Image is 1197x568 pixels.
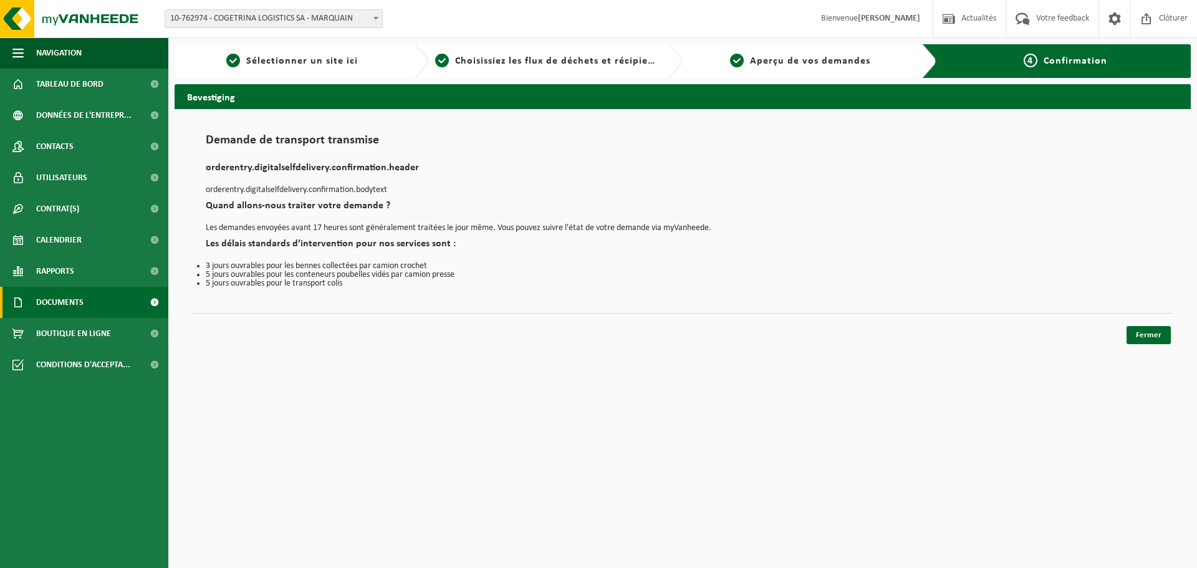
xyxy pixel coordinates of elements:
span: Contrat(s) [36,193,79,224]
span: Documents [36,287,84,318]
span: 3 [730,54,744,67]
li: 3 jours ouvrables pour les bennes collectées par camion crochet [206,262,1160,271]
li: 5 jours ouvrables pour les conteneurs poubelles vidés par camion presse [206,271,1160,279]
span: Navigation [36,37,82,69]
h2: Les délais standards d’intervention pour nos services sont : [206,239,1160,256]
span: Conditions d'accepta... [36,349,130,380]
span: Données de l'entrepr... [36,100,132,131]
span: Boutique en ligne [36,318,111,349]
span: Choisissiez les flux de déchets et récipients [455,56,663,66]
li: 5 jours ouvrables pour le transport colis [206,279,1160,288]
span: Contacts [36,131,74,162]
span: 10-762974 - COGETRINA LOGISTICS SA - MARQUAIN [165,9,383,28]
span: Confirmation [1044,56,1107,66]
span: Aperçu de vos demandes [750,56,870,66]
p: orderentry.digitalselfdelivery.confirmation.bodytext [206,186,1160,195]
h1: Demande de transport transmise [206,134,1160,153]
a: 1Sélectionner un site ici [181,54,404,69]
span: Sélectionner un site ici [246,56,358,66]
span: Rapports [36,256,74,287]
a: 2Choisissiez les flux de déchets et récipients [435,54,658,69]
strong: [PERSON_NAME] [858,14,920,23]
span: 4 [1024,54,1037,67]
span: 10-762974 - COGETRINA LOGISTICS SA - MARQUAIN [165,10,382,27]
span: Utilisateurs [36,162,87,193]
h2: Bevestiging [175,84,1191,108]
h2: orderentry.digitalselfdelivery.confirmation.header [206,163,1160,180]
span: 1 [226,54,240,67]
span: Calendrier [36,224,82,256]
a: 3Aperçu de vos demandes [689,54,912,69]
span: 2 [435,54,449,67]
h2: Quand allons-nous traiter votre demande ? [206,201,1160,218]
p: Les demandes envoyées avant 17 heures sont généralement traitées le jour même. Vous pouvez suivre... [206,224,1160,233]
span: Tableau de bord [36,69,103,100]
a: Fermer [1127,326,1171,344]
